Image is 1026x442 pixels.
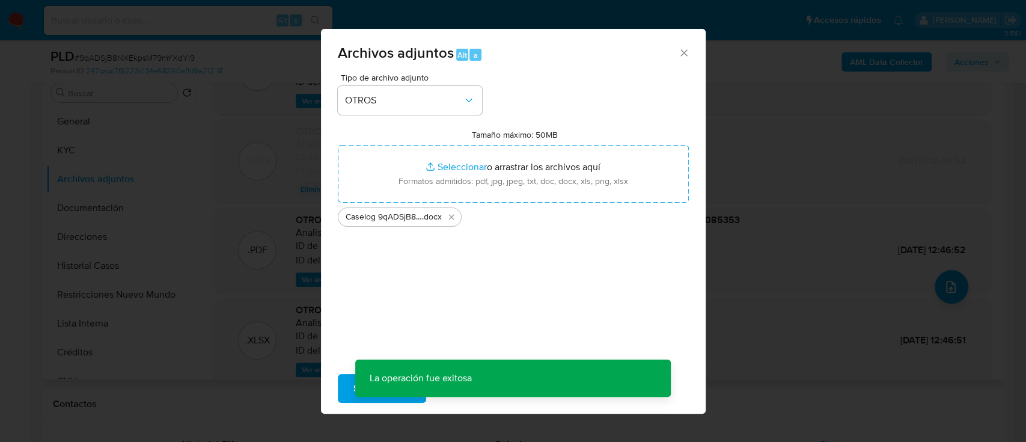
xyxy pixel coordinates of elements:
[678,47,689,58] button: Cerrar
[353,375,411,402] span: Subir archivo
[355,360,486,397] p: La operación fue exitosa
[338,86,482,115] button: OTROS
[472,129,558,140] label: Tamaño máximo: 50MB
[447,375,486,402] span: Cancelar
[444,210,459,224] button: Eliminar Caselog 9qADSjB8NXEkpsM79mYXdYI9_2025_08_19_22_13_54..docx
[338,374,426,403] button: Subir archivo
[338,203,689,227] ul: Archivos seleccionados
[422,211,442,223] span: .docx
[346,211,422,223] span: Caselog 9qADSjB8NXEkpsM79mYXdYI9_2025_08_19_22_13_54.
[345,94,463,106] span: OTROS
[457,49,467,61] span: Alt
[474,49,478,61] span: a
[341,73,485,82] span: Tipo de archivo adjunto
[338,42,454,63] span: Archivos adjuntos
